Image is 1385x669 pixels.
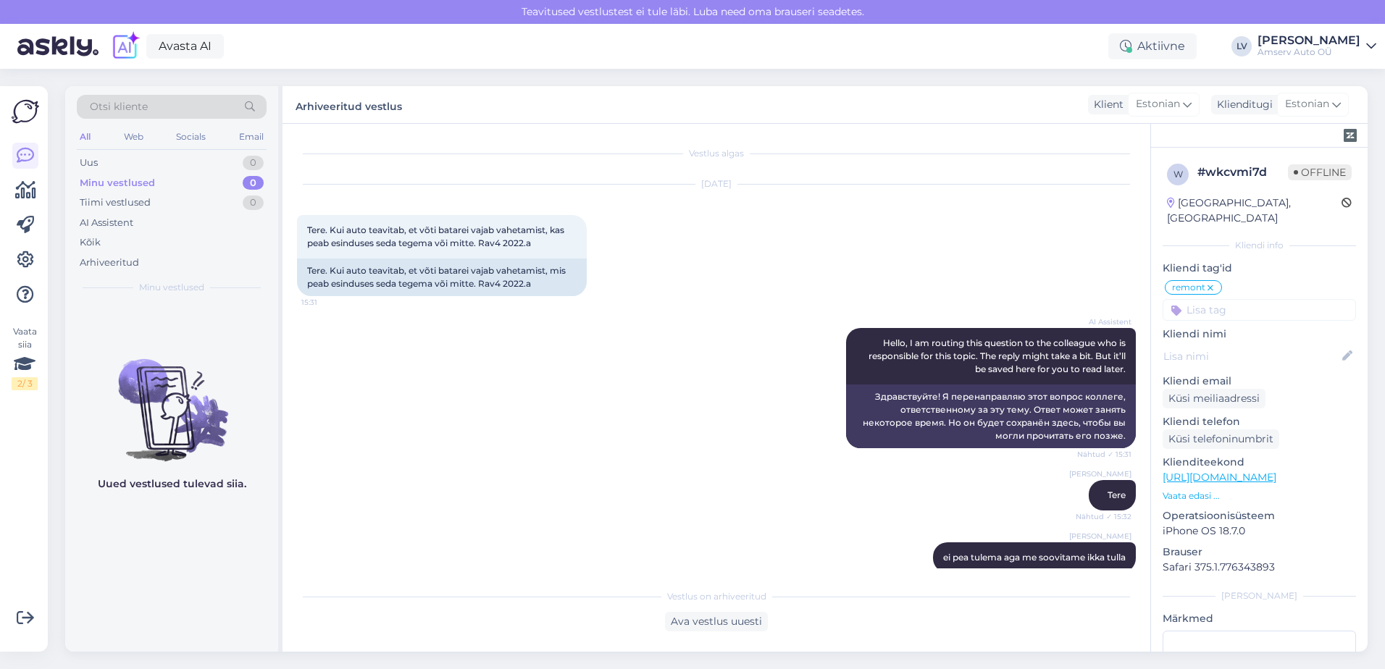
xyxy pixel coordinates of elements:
div: # wkcvmi7d [1197,164,1288,181]
p: Märkmed [1163,611,1356,626]
img: explore-ai [110,31,141,62]
p: Kliendi email [1163,374,1356,389]
input: Lisa nimi [1163,348,1339,364]
img: zendesk [1344,129,1357,142]
div: Arhiveeritud [80,256,139,270]
div: Klient [1088,97,1124,112]
span: ei pea tulema aga me soovitame ikka tulla [943,552,1126,563]
a: [PERSON_NAME]Amserv Auto OÜ [1258,35,1376,58]
div: [DATE] [297,177,1136,190]
div: Uus [80,156,98,170]
p: Brauser [1163,544,1356,560]
p: Klienditeekond [1163,455,1356,470]
a: [URL][DOMAIN_NAME] [1163,471,1276,484]
div: All [77,127,93,146]
div: Vestlus algas [297,147,1136,160]
div: [PERSON_NAME] [1163,589,1356,602]
span: Minu vestlused [139,281,204,294]
span: [PERSON_NAME] [1069,468,1131,479]
div: Email [236,127,267,146]
p: Kliendi tag'id [1163,261,1356,276]
span: 15:31 [301,297,356,308]
div: [GEOGRAPHIC_DATA], [GEOGRAPHIC_DATA] [1167,195,1342,226]
div: Minu vestlused [80,176,155,190]
p: Uued vestlused tulevad siia. [98,476,246,492]
p: iPhone OS 18.7.0 [1163,523,1356,539]
a: Avasta AI [146,34,224,59]
span: Estonian [1136,96,1180,112]
div: 0 [243,156,264,170]
label: Arhiveeritud vestlus [296,95,402,114]
div: Ava vestlus uuesti [665,612,768,631]
span: Estonian [1285,96,1329,112]
input: Lisa tag [1163,299,1356,321]
div: Aktiivne [1108,33,1197,59]
span: w [1173,169,1183,180]
span: Tere. Kui auto teavitab, et võti batarei vajab vahetamist, kas peab esinduses seda tegema või mit... [307,224,566,248]
div: Küsi telefoninumbrit [1163,429,1279,449]
span: Hello, I am routing this question to the colleague who is responsible for this topic. The reply m... [869,337,1128,374]
div: Amserv Auto OÜ [1258,46,1360,58]
div: Web [121,127,146,146]
span: remont [1172,283,1205,292]
span: Nähtud ✓ 15:32 [1076,511,1131,522]
div: Socials [173,127,209,146]
span: Offline [1288,164,1352,180]
div: Kõik [80,235,101,250]
div: Klienditugi [1211,97,1273,112]
span: Vestlus on arhiveeritud [667,590,766,603]
img: Askly Logo [12,98,39,125]
div: AI Assistent [80,216,133,230]
div: Kliendi info [1163,239,1356,252]
div: Küsi meiliaadressi [1163,389,1265,408]
img: No chats [65,333,278,463]
div: Tere. Kui auto teavitab, et võti batarei vajab vahetamist, mis peab esinduses seda tegema või mit... [297,258,587,296]
div: Vaata siia [12,325,38,390]
div: LV [1231,36,1252,56]
span: Tere [1108,489,1126,500]
p: Safari 375.1.776343893 [1163,560,1356,575]
p: Operatsioonisüsteem [1163,508,1356,523]
div: 0 [243,195,264,210]
div: 2 / 3 [12,377,38,390]
p: Kliendi nimi [1163,327,1356,342]
div: 0 [243,176,264,190]
div: Здравствуйте! Я перенаправляю этот вопрос коллеге, ответственному за эту тему. Ответ может занять... [846,384,1136,448]
div: Tiimi vestlused [80,195,151,210]
div: [PERSON_NAME] [1258,35,1360,46]
span: AI Assistent [1077,316,1131,327]
span: Nähtud ✓ 15:31 [1077,449,1131,460]
p: Vaata edasi ... [1163,489,1356,502]
span: Otsi kliente [90,99,148,114]
span: [PERSON_NAME] [1069,531,1131,542]
p: Kliendi telefon [1163,414,1356,429]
